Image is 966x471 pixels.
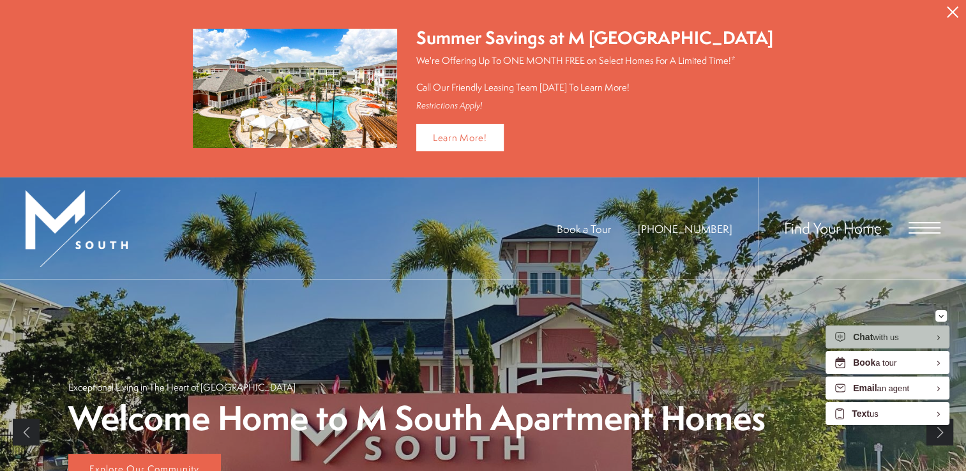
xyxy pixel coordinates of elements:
[416,54,773,94] p: We're Offering Up To ONE MONTH FREE on Select Homes For A Limited Time!* Call Our Friendly Leasin...
[926,419,953,445] a: Next
[909,222,940,234] button: Open Menu
[638,221,732,236] a: Call Us at 813-570-8014
[68,380,296,394] p: Exceptional Living in The Heart of [GEOGRAPHIC_DATA]
[26,190,128,267] img: MSouth
[416,26,773,50] div: Summer Savings at M [GEOGRAPHIC_DATA]
[13,419,40,445] a: Previous
[784,218,882,238] a: Find Your Home
[638,221,732,236] span: [PHONE_NUMBER]
[557,221,611,236] a: Book a Tour
[416,124,504,151] a: Learn More!
[68,400,766,437] p: Welcome Home to M South Apartment Homes
[416,100,773,111] div: Restrictions Apply!
[193,29,397,148] img: Summer Savings at M South Apartments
